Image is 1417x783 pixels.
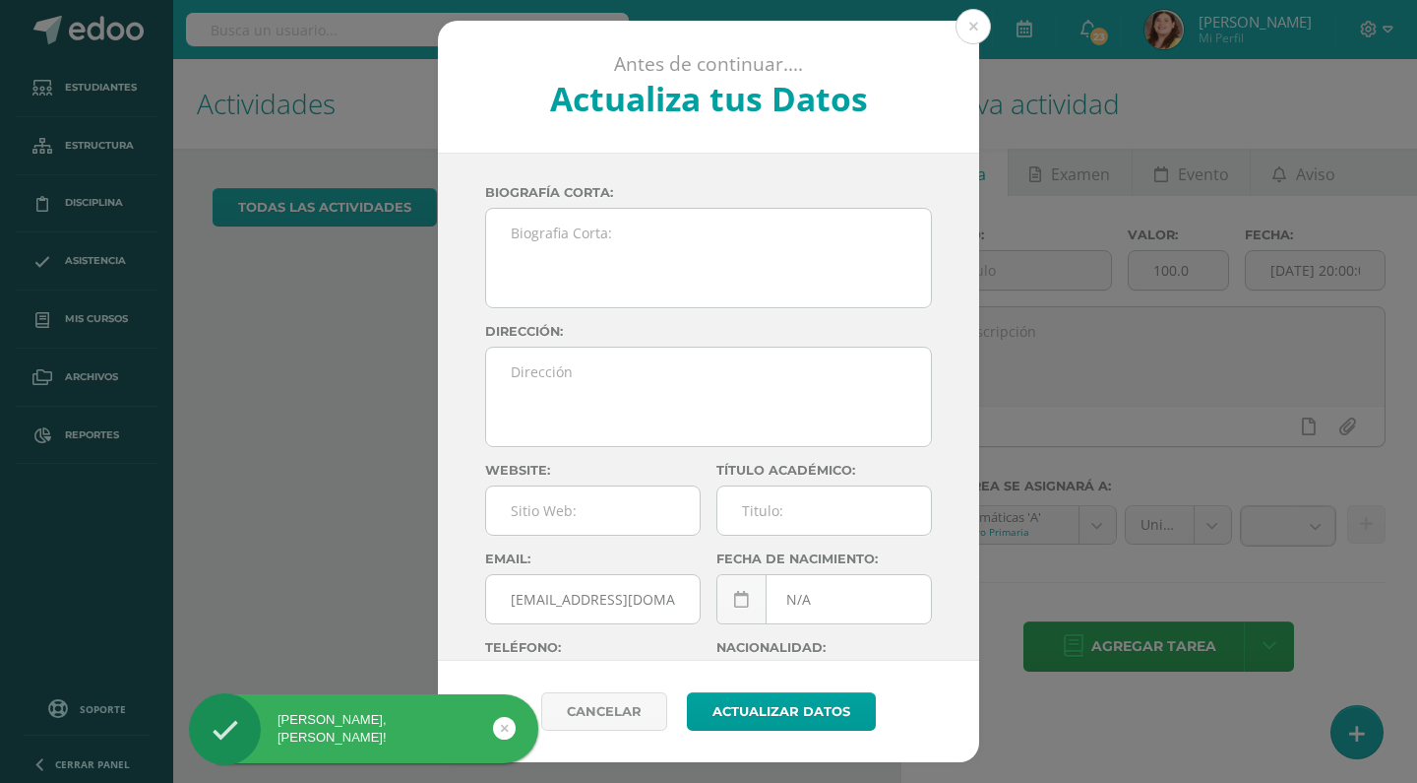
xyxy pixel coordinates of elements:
label: Email: [485,552,701,566]
input: Correo Electronico: [486,575,700,623]
label: Fecha de nacimiento: [716,552,932,566]
div: [PERSON_NAME], [PERSON_NAME]! [189,711,538,747]
label: Biografía corta: [485,185,932,200]
h2: Actualiza tus Datos [491,76,927,121]
label: Nacionalidad: [716,640,932,655]
input: Titulo: [717,487,931,535]
label: Website: [485,463,701,478]
button: Actualizar datos [687,692,876,731]
input: Sitio Web: [486,487,700,535]
p: Antes de continuar.... [491,52,927,77]
label: Dirección: [485,324,932,339]
label: Título académico: [716,463,932,478]
label: Teléfono: [485,640,701,655]
a: Cancelar [541,692,667,731]
input: Fecha de Nacimiento: [717,575,931,623]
